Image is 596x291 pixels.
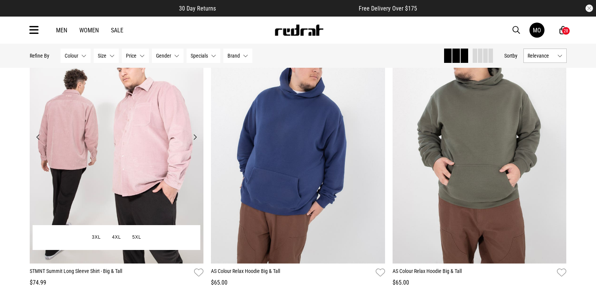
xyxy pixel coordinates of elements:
[127,231,147,244] button: 5XL
[30,278,204,287] div: $74.99
[191,53,208,59] span: Specials
[227,53,240,59] span: Brand
[79,27,99,34] a: Women
[106,231,127,244] button: 4XL
[111,27,123,34] a: Sale
[187,49,220,63] button: Specials
[359,5,417,12] span: Free Delivery Over $175
[156,53,171,59] span: Gender
[523,49,567,63] button: Relevance
[122,49,149,63] button: Price
[30,267,191,278] a: STMNT Summit Long Sleeve Shirt - Big & Tall
[94,49,119,63] button: Size
[30,53,49,59] p: Refine By
[393,267,554,278] a: AS Colour Relax Hoodie Big & Tall
[33,133,43,142] button: Previous
[274,24,324,36] img: Redrat logo
[533,27,541,34] div: MO
[65,53,78,59] span: Colour
[564,28,568,34] div: 28
[6,3,29,26] button: Open LiveChat chat widget
[179,5,216,12] span: 30 Day Returns
[61,49,91,63] button: Colour
[223,49,252,63] button: Brand
[126,53,136,59] span: Price
[393,20,567,264] img: As Colour Relax Hoodie Big & Tall in Green
[211,20,385,264] img: As Colour Relax Hoodie Big & Tall in Blue
[528,53,554,59] span: Relevance
[98,53,106,59] span: Size
[56,27,67,34] a: Men
[30,20,204,264] img: Stmnt Summit Long Sleeve Shirt - Big & Tall in Pink
[560,26,567,34] a: 28
[393,278,567,287] div: $65.00
[211,267,373,278] a: AS Colour Relax Hoodie Big & Tall
[190,133,200,142] button: Next
[211,278,385,287] div: $65.00
[504,51,517,60] button: Sortby
[231,5,344,12] iframe: Customer reviews powered by Trustpilot
[513,53,517,59] span: by
[152,49,184,63] button: Gender
[86,231,106,244] button: 3XL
